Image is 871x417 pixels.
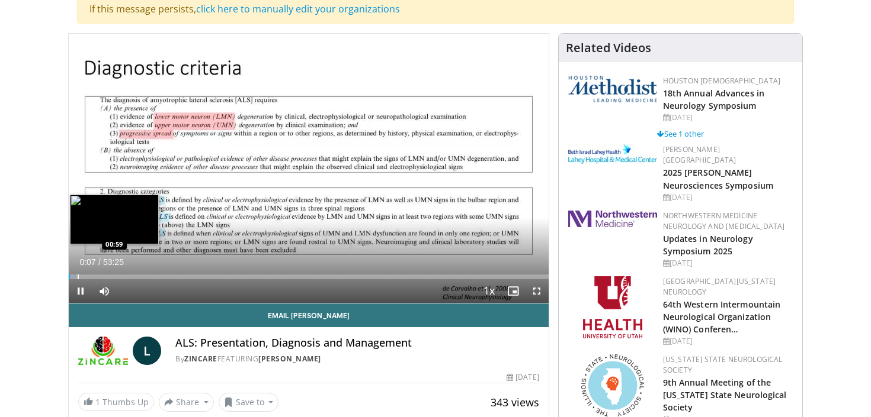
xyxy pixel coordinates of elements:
[663,192,793,203] div: [DATE]
[69,34,549,303] video-js: Video Player
[196,2,400,15] a: click here to manually edit your organizations
[175,337,539,350] h4: ALS: Presentation, Diagnosis and Management
[79,257,95,267] span: 0:07
[568,144,657,164] img: e7977282-282c-4444-820d-7cc2733560fd.jpg.150x105_q85_autocrop_double_scale_upscale_version-0.2.jpg
[78,337,128,365] img: ZINCARE
[133,337,161,365] a: L
[663,233,753,257] a: Updates in Neurology Symposium 2025
[95,396,100,408] span: 1
[663,76,780,86] a: Houston [DEMOGRAPHIC_DATA]
[663,144,736,165] a: [PERSON_NAME][GEOGRAPHIC_DATA]
[92,279,116,303] button: Mute
[568,76,657,102] img: 5e4488cc-e109-4a4e-9fd9-73bb9237ee91.png.150x105_q85_autocrop_double_scale_upscale_version-0.2.png
[98,257,101,267] span: /
[69,279,92,303] button: Pause
[70,195,159,244] img: image.jpeg
[478,279,501,303] button: Playback Rate
[78,393,154,411] a: 1 Thumbs Up
[663,88,764,111] a: 18th Annual Advances in Neurology Symposium
[663,112,793,123] div: [DATE]
[184,354,217,364] a: ZINCARE
[663,336,793,347] div: [DATE]
[507,372,539,383] div: [DATE]
[657,128,704,139] a: See 1 other
[568,211,657,227] img: 2a462fb6-9365-492a-ac79-3166a6f924d8.png.150x105_q85_autocrop_double_scale_upscale_version-0.2.jpg
[159,393,214,412] button: Share
[501,279,525,303] button: Enable picture-in-picture mode
[103,257,124,267] span: 53:25
[491,395,539,409] span: 343 views
[663,258,793,269] div: [DATE]
[258,354,321,364] a: [PERSON_NAME]
[69,274,549,279] div: Progress Bar
[583,276,642,338] img: f6362829-b0a3-407d-a044-59546adfd345.png.150x105_q85_autocrop_double_scale_upscale_version-0.2.png
[663,377,787,413] a: 9th Annual Meeting of the [US_STATE] State Neurological Society
[663,211,785,231] a: Northwestern Medicine Neurology and [MEDICAL_DATA]
[663,299,781,335] a: 64th Western Intermountain Neurological Organization (WINO) Conferen…
[175,354,539,364] div: By FEATURING
[663,276,776,297] a: [GEOGRAPHIC_DATA][US_STATE] Neurology
[663,167,773,190] a: 2025 [PERSON_NAME] Neurosciences Symposium
[69,303,549,327] a: Email [PERSON_NAME]
[663,354,783,375] a: [US_STATE] State Neurological Society
[566,41,651,55] h4: Related Videos
[581,354,644,416] img: 71a8b48c-8850-4916-bbdd-e2f3ccf11ef9.png.150x105_q85_autocrop_double_scale_upscale_version-0.2.png
[525,279,549,303] button: Fullscreen
[219,393,279,412] button: Save to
